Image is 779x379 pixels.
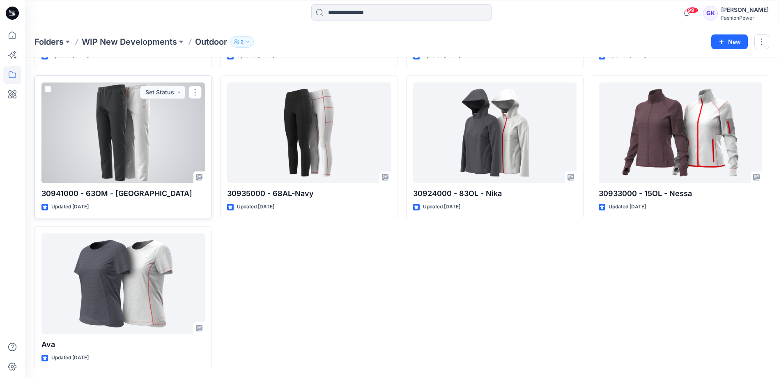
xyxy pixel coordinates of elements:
a: 30933000 - 15OL - Nessa [599,82,762,183]
p: 30933000 - 15OL - Nessa [599,188,762,199]
a: Folders [34,36,64,48]
a: WIP New Developments [82,36,177,48]
div: GK [703,6,718,21]
span: 99+ [686,7,699,14]
p: Ava [41,339,205,350]
p: 30924000 - 83OL - Nika [413,188,577,199]
p: Updated [DATE] [237,203,274,211]
p: 30941000 - 63OM - [GEOGRAPHIC_DATA] [41,188,205,199]
div: FashionPower [721,15,769,21]
a: 30935000 - 68AL-Navy [227,82,391,183]
button: 2 [230,36,254,48]
p: Updated [DATE] [423,203,460,211]
a: Ava [41,233,205,334]
a: 30941000 - 63OM - Nixton [41,82,205,183]
div: [PERSON_NAME] [721,5,769,15]
p: Updated [DATE] [609,203,646,211]
button: New [711,34,748,49]
p: Updated [DATE] [51,203,89,211]
p: 30935000 - 68AL-Navy [227,188,391,199]
a: 30924000 - 83OL - Nika [413,82,577,183]
p: 2 [241,37,244,46]
p: Updated [DATE] [51,354,89,362]
p: Outdoor [195,36,227,48]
